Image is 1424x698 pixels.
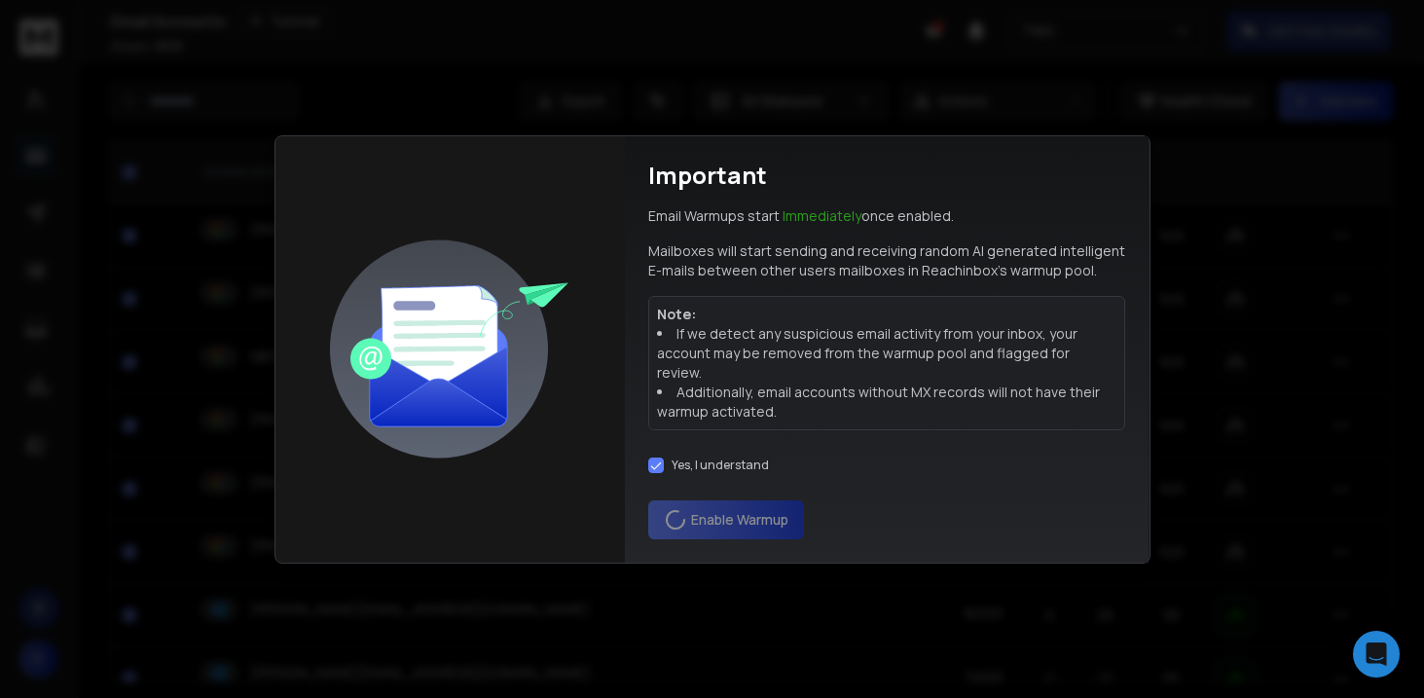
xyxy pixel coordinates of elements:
li: If we detect any suspicious email activity from your inbox, your account may be removed from the ... [657,324,1117,383]
div: Open Intercom Messenger [1353,631,1400,678]
p: Mailboxes will start sending and receiving random AI generated intelligent E-mails between other ... [648,241,1126,280]
p: Note: [657,305,1117,324]
label: Yes, I understand [672,458,769,473]
h1: Important [648,160,767,191]
p: Email Warmups start once enabled. [648,206,954,226]
li: Additionally, email accounts without MX records will not have their warmup activated. [657,383,1117,422]
span: Immediately [783,206,861,225]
